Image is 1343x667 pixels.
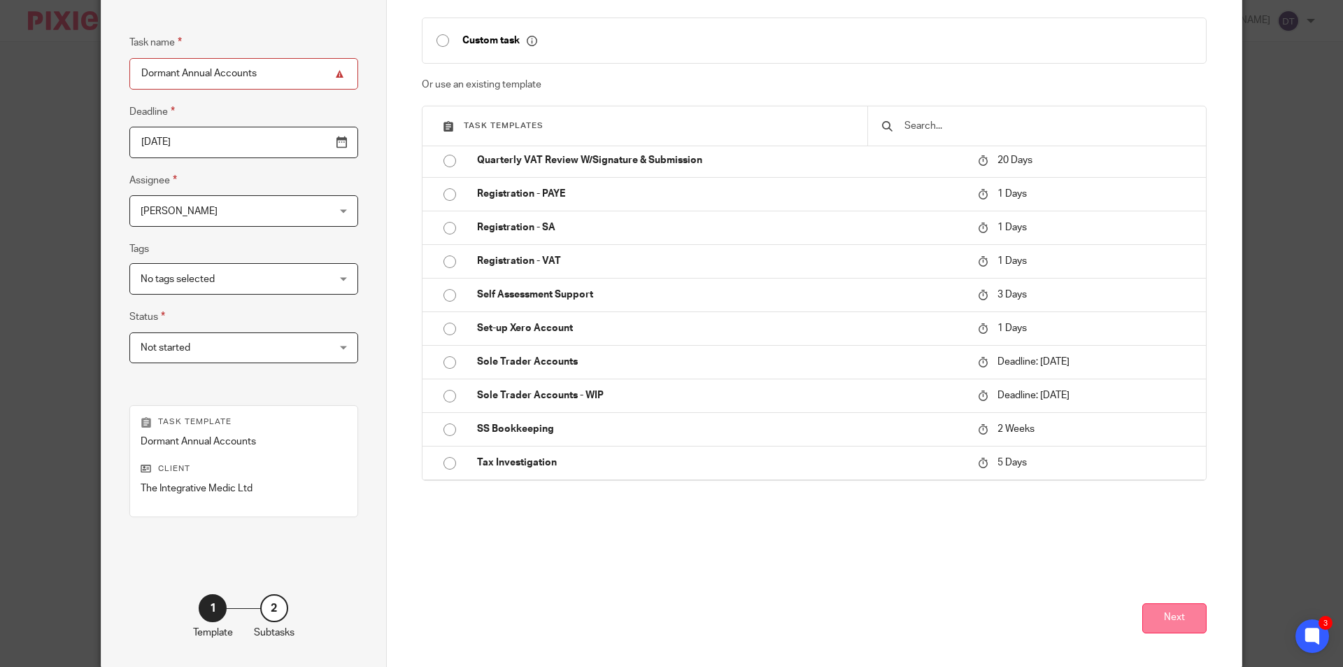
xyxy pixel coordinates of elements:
label: Assignee [129,172,177,188]
p: Registration - PAYE [477,187,964,201]
label: Deadline [129,104,175,120]
p: Quarterly VAT Review W/Signature & Submission [477,153,964,167]
span: 1 Days [997,189,1027,199]
label: Task name [129,34,182,50]
p: The Integrative Medic Ltd [141,482,347,496]
div: 1 [199,594,227,622]
div: 2 [260,594,288,622]
button: Next [1142,603,1207,633]
span: [PERSON_NAME] [141,206,218,216]
span: 5 Days [997,458,1027,468]
p: Registration - SA [477,220,964,234]
span: 1 Days [997,256,1027,266]
span: Task templates [464,122,543,129]
p: Custom task [462,34,537,47]
span: Deadline: [DATE] [997,391,1070,400]
label: Status [129,309,165,325]
p: Registration - VAT [477,254,964,268]
p: Or use an existing template [422,78,1207,92]
p: Self Assessment Support [477,288,964,302]
span: No tags selected [141,274,215,284]
input: Use the arrow keys to pick a date [129,127,358,158]
p: Sole Trader Accounts - WIP [477,388,964,402]
p: SS Bookkeeping [477,422,964,436]
p: Template [193,626,233,640]
span: 1 Days [997,223,1027,232]
input: Task name [129,58,358,90]
p: Client [141,463,347,475]
input: Search... [903,118,1192,134]
p: Dormant Annual Accounts [141,435,347,449]
div: 3 [1319,616,1333,630]
p: Subtasks [254,626,294,640]
span: 3 Days [997,290,1027,300]
p: Sole Trader Accounts [477,355,964,369]
p: Set-up Xero Account [477,321,964,335]
label: Tags [129,242,149,256]
span: Not started [141,343,190,353]
p: Tax Investigation [477,456,964,470]
p: Task template [141,416,347,428]
span: 2 Weeks [997,424,1035,434]
span: Deadline: [DATE] [997,357,1070,367]
span: 1 Days [997,323,1027,333]
span: 20 Days [997,155,1032,165]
